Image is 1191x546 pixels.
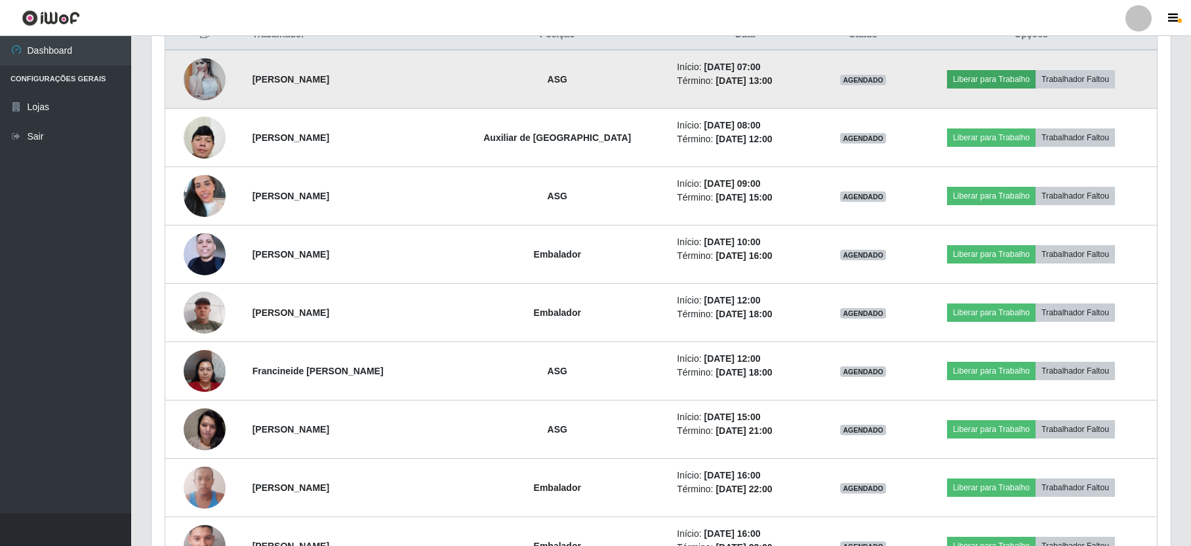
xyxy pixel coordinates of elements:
[947,187,1036,205] button: Liberar para Trabalho
[677,469,813,482] li: Início:
[184,227,226,282] img: 1706546677123.jpeg
[704,528,761,539] time: [DATE] 16:00
[548,191,567,201] strong: ASG
[677,60,813,74] li: Início:
[677,482,813,496] li: Término:
[840,366,886,377] span: AGENDADO
[947,245,1036,263] button: Liberar para Trabalho
[252,249,329,260] strong: [PERSON_NAME]
[252,366,384,376] strong: Francineide [PERSON_NAME]
[677,424,813,438] li: Término:
[252,132,329,143] strong: [PERSON_NAME]
[548,366,567,376] strong: ASG
[184,459,226,515] img: 1677584199687.jpeg
[677,132,813,146] li: Término:
[677,235,813,249] li: Início:
[947,303,1036,322] button: Liberar para Trabalho
[704,62,761,72] time: [DATE] 07:00
[548,74,567,85] strong: ASG
[1036,70,1115,88] button: Trabalhador Faltou
[483,132,631,143] strong: Auxiliar de [GEOGRAPHIC_DATA]
[1036,362,1115,380] button: Trabalhador Faltou
[704,295,761,305] time: [DATE] 12:00
[1036,128,1115,147] button: Trabalhador Faltou
[22,10,80,26] img: CoreUI Logo
[947,478,1036,497] button: Liberar para Trabalho
[1036,420,1115,439] button: Trabalhador Faltou
[252,424,329,435] strong: [PERSON_NAME]
[840,250,886,260] span: AGENDADO
[534,482,581,493] strong: Embalador
[252,191,329,201] strong: [PERSON_NAME]
[716,367,772,378] time: [DATE] 18:00
[704,412,761,422] time: [DATE] 15:00
[184,159,226,233] img: 1750447582660.jpeg
[716,250,772,261] time: [DATE] 16:00
[840,308,886,319] span: AGENDADO
[184,401,226,457] img: 1682608462576.jpeg
[704,120,761,130] time: [DATE] 08:00
[252,307,329,318] strong: [PERSON_NAME]
[1036,478,1115,497] button: Trabalhador Faltou
[677,249,813,263] li: Término:
[252,482,329,493] strong: [PERSON_NAME]
[1036,187,1115,205] button: Trabalhador Faltou
[534,249,581,260] strong: Embalador
[677,352,813,366] li: Início:
[716,192,772,203] time: [DATE] 15:00
[716,134,772,144] time: [DATE] 12:00
[252,74,329,85] strong: [PERSON_NAME]
[677,366,813,380] li: Término:
[677,294,813,307] li: Início:
[534,307,581,318] strong: Embalador
[947,70,1036,88] button: Liberar para Trabalho
[840,133,886,144] span: AGENDADO
[548,424,567,435] strong: ASG
[716,309,772,319] time: [DATE] 18:00
[677,410,813,424] li: Início:
[947,362,1036,380] button: Liberar para Trabalho
[677,307,813,321] li: Término:
[716,425,772,436] time: [DATE] 21:00
[716,75,772,86] time: [DATE] 13:00
[840,75,886,85] span: AGENDADO
[840,425,886,435] span: AGENDADO
[704,178,761,189] time: [DATE] 09:00
[677,191,813,205] li: Término:
[840,483,886,494] span: AGENDADO
[184,343,226,399] img: 1735852864597.jpeg
[184,109,226,165] img: 1750176900712.jpeg
[1036,303,1115,322] button: Trabalhador Faltou
[716,484,772,494] time: [DATE] 22:00
[840,191,886,202] span: AGENDADO
[947,128,1036,147] button: Liberar para Trabalho
[704,237,761,247] time: [DATE] 10:00
[704,353,761,364] time: [DATE] 12:00
[677,119,813,132] li: Início:
[677,177,813,191] li: Início:
[184,51,226,107] img: 1710775104200.jpeg
[1036,245,1115,263] button: Trabalhador Faltou
[704,470,761,480] time: [DATE] 16:00
[677,527,813,541] li: Início:
[677,74,813,88] li: Término:
[947,420,1036,439] button: Liberar para Trabalho
[184,284,226,340] img: 1709375112510.jpeg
